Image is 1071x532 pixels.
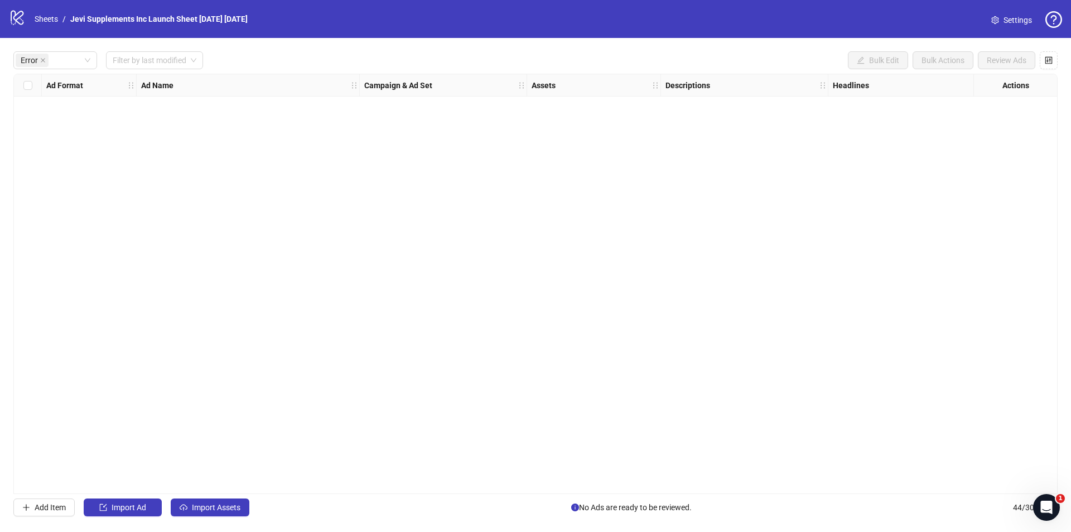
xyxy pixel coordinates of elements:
strong: Descriptions [665,79,710,92]
span: close [40,57,46,63]
span: 44 / 300 items [1013,501,1058,514]
span: plus [22,504,30,511]
div: Resize Assets column [658,74,660,96]
li: / [62,13,66,25]
span: cloud-upload [180,504,187,511]
span: Import Ad [112,503,146,512]
span: holder [127,82,135,89]
button: Configure table settings [1040,51,1058,69]
div: Resize Descriptions column [825,74,828,96]
span: Add Item [35,503,66,512]
button: Import Ad [84,499,162,516]
a: Sheets [32,13,60,25]
span: Error [16,54,49,67]
div: Resize Ad Format column [133,74,136,96]
span: 1 [1056,494,1065,503]
span: Error [21,54,38,66]
span: No Ads are ready to be reviewed. [571,501,692,514]
strong: Actions [1002,79,1029,92]
span: holder [518,82,525,89]
span: holder [659,82,667,89]
span: control [1045,56,1053,64]
span: holder [827,82,834,89]
button: Bulk Actions [913,51,973,69]
span: setting [991,16,999,24]
button: Review Ads [978,51,1035,69]
span: holder [525,82,533,89]
a: Jevi Supplements Inc Launch Sheet [DATE] [DATE] [68,13,250,25]
button: Add Item [13,499,75,516]
strong: Assets [532,79,556,92]
span: holder [135,82,143,89]
span: Settings [1004,14,1032,26]
a: Settings [982,11,1041,29]
strong: Headlines [833,79,869,92]
span: import [99,504,107,511]
strong: Ad Format [46,79,83,92]
span: question-circle [1045,11,1062,28]
span: holder [350,82,358,89]
strong: Campaign & Ad Set [364,79,432,92]
span: holder [358,82,366,89]
strong: Ad Name [141,79,173,92]
span: holder [819,82,827,89]
button: Import Assets [171,499,249,516]
div: Resize Campaign & Ad Set column [524,74,527,96]
span: Import Assets [192,503,240,512]
span: info-circle [571,504,579,511]
div: Select all rows [14,74,42,97]
button: Bulk Edit [848,51,908,69]
div: Resize Ad Name column [356,74,359,96]
span: holder [652,82,659,89]
iframe: Intercom live chat [1033,494,1060,521]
